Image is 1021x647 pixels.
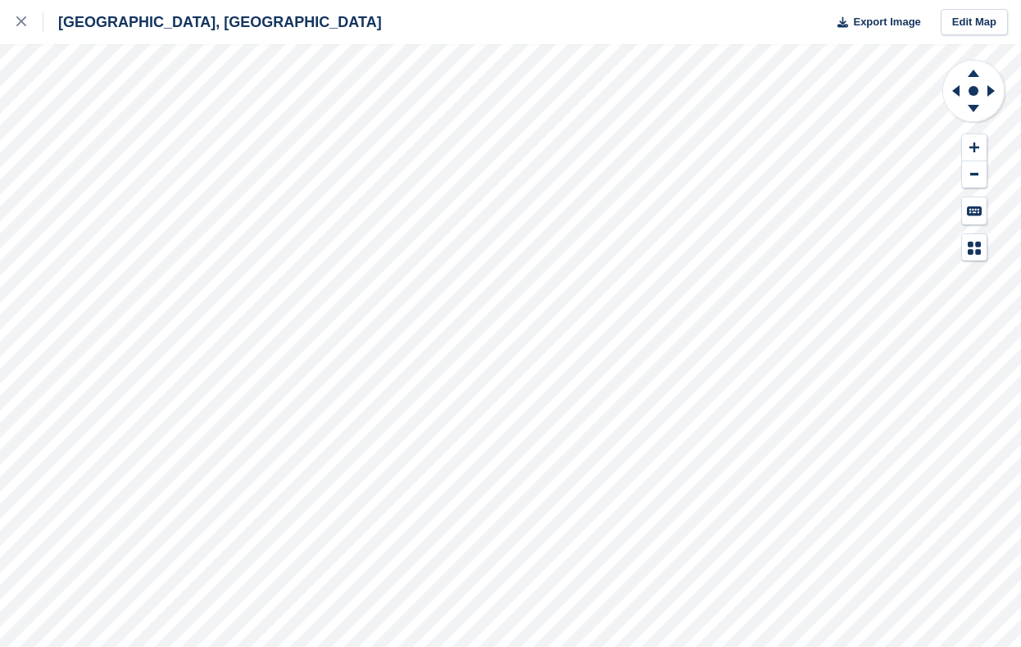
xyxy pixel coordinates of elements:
[853,14,920,30] span: Export Image
[43,12,382,32] div: [GEOGRAPHIC_DATA], [GEOGRAPHIC_DATA]
[941,9,1008,36] a: Edit Map
[828,9,921,36] button: Export Image
[962,234,987,261] button: Map Legend
[962,134,987,161] button: Zoom In
[962,161,987,188] button: Zoom Out
[962,197,987,224] button: Keyboard Shortcuts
